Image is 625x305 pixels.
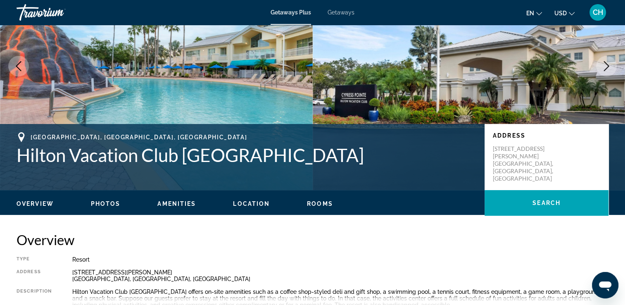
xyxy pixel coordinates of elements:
[17,2,99,23] a: Travorium
[526,7,542,19] button: Change language
[17,200,54,207] button: Overview
[554,10,567,17] span: USD
[271,9,311,16] a: Getaways Plus
[72,256,608,263] div: Resort
[596,56,617,76] button: Next image
[532,200,561,206] span: Search
[17,256,52,263] div: Type
[17,144,476,166] h1: Hilton Vacation Club [GEOGRAPHIC_DATA]
[587,4,608,21] button: User Menu
[31,134,247,141] span: [GEOGRAPHIC_DATA], [GEOGRAPHIC_DATA], [GEOGRAPHIC_DATA]
[328,9,354,16] a: Getaways
[17,231,608,248] h2: Overview
[8,56,29,76] button: Previous image
[485,190,608,216] button: Search
[307,200,333,207] button: Rooms
[526,10,534,17] span: en
[91,200,121,207] button: Photos
[493,132,600,139] p: Address
[157,200,196,207] button: Amenities
[72,269,608,282] div: [STREET_ADDRESS][PERSON_NAME] [GEOGRAPHIC_DATA], [GEOGRAPHIC_DATA], [GEOGRAPHIC_DATA]
[493,145,559,182] p: [STREET_ADDRESS][PERSON_NAME] [GEOGRAPHIC_DATA], [GEOGRAPHIC_DATA], [GEOGRAPHIC_DATA]
[554,7,575,19] button: Change currency
[233,200,270,207] button: Location
[592,272,618,298] iframe: Button to launch messaging window
[593,8,603,17] span: CH
[17,269,52,282] div: Address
